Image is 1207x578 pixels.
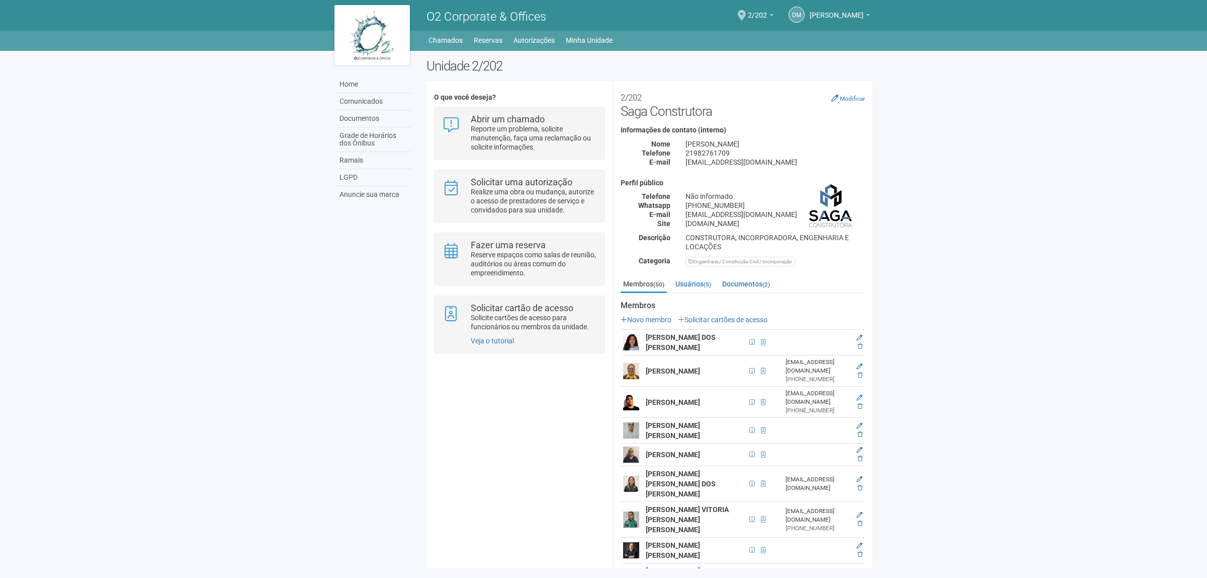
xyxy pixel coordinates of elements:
[657,220,670,228] strong: Site
[471,124,597,152] p: Reporte um problema, solicite manutenção, faça uma reclamação ou solicite informações.
[678,139,873,149] div: [PERSON_NAME]
[337,169,411,186] a: LGPD
[646,367,700,375] strong: [PERSON_NAME]
[673,276,714,292] a: Usuários(5)
[678,201,873,210] div: [PHONE_NUMBER]
[646,333,716,351] strong: [PERSON_NAME] DOS [PERSON_NAME]
[857,431,863,438] a: Excluir membro
[678,192,873,201] div: Não informado
[786,475,850,492] div: [EMAIL_ADDRESS][DOMAIN_NAME]
[651,140,670,148] strong: Nome
[856,476,863,483] a: Editar membro
[807,179,857,230] img: business.png
[786,358,850,375] div: [EMAIL_ADDRESS][DOMAIN_NAME]
[856,334,863,341] a: Editar membro
[334,5,410,65] img: logo.jpg
[646,451,700,459] strong: [PERSON_NAME]
[678,233,873,251] div: CONSTRUTORA, INCORPORADORA, ENGENHARIA E LOCAÇÕES
[442,178,596,214] a: Solicitar uma autorização Realize uma obra ou mudança, autorize o acesso de prestadores de serviç...
[678,316,767,324] a: Solicitar cartões de acesso
[786,389,850,406] div: [EMAIL_ADDRESS][DOMAIN_NAME]
[720,276,772,292] a: Documentos(2)
[623,512,639,528] img: user.png
[471,187,597,214] p: Realize uma obra ou mudança, autorize o acesso de prestadores de serviço e convidados para sua un...
[857,520,863,527] a: Excluir membro
[786,375,850,384] div: [PHONE_NUMBER]
[621,179,865,187] h4: Perfil público
[442,241,596,277] a: Fazer uma reserva Reserve espaços como salas de reunião, auditórios ou áreas comum do empreendime...
[337,93,411,110] a: Comunicados
[623,363,639,379] img: user.png
[748,2,767,19] span: 2/202
[762,281,770,288] small: (2)
[621,276,667,293] a: Membros(50)
[786,507,850,524] div: [EMAIL_ADDRESS][DOMAIN_NAME]
[471,313,597,331] p: Solicite cartões de acesso para funcionários ou membros da unidade.
[623,422,639,439] img: user.png
[653,281,664,288] small: (50)
[857,551,863,558] a: Excluir membro
[856,512,863,519] a: Editar membro
[513,33,555,47] a: Autorizações
[649,210,670,219] strong: E-mail
[442,115,596,152] a: Abrir um chamado Reporte um problema, solicite manutenção, faça uma reclamação ou solicite inform...
[471,114,545,124] strong: Abrir um chamado
[642,149,670,157] strong: Telefone
[856,363,863,370] a: Editar membro
[685,257,795,266] div: Engenharia / Construção Civil / Incorporação
[642,192,670,200] strong: Telefone
[831,94,865,102] a: Modificar
[646,541,700,559] strong: [PERSON_NAME] [PERSON_NAME]
[840,95,865,102] small: Modificar
[623,476,639,492] img: user.png
[857,403,863,410] a: Excluir membro
[426,58,873,74] h2: Unidade 2/202
[638,201,670,209] strong: Whatsapp
[471,177,572,187] strong: Solicitar uma autorização
[678,149,873,158] div: 21982761709
[442,304,596,331] a: Solicitar cartão de acesso Solicite cartões de acesso para funcionários ou membros da unidade.
[786,406,850,415] div: [PHONE_NUMBER]
[337,186,411,203] a: Anuncie sua marca
[623,447,639,463] img: user.png
[426,10,546,24] span: O2 Corporate & Offices
[471,250,597,277] p: Reserve espaços como salas de reunião, auditórios ou áreas comum do empreendimento.
[704,281,711,288] small: (5)
[748,13,773,21] a: 2/202
[471,240,546,250] strong: Fazer uma reserva
[623,542,639,558] img: user.png
[856,447,863,454] a: Editar membro
[678,219,873,228] div: [DOMAIN_NAME]
[337,110,411,127] a: Documentos
[621,126,865,134] h4: Informações de contato (interno)
[649,158,670,166] strong: E-mail
[639,257,670,265] strong: Categoria
[434,94,605,101] h4: O que você deseja?
[856,542,863,549] a: Editar membro
[566,33,613,47] a: Minha Unidade
[646,470,716,498] strong: [PERSON_NAME] [PERSON_NAME] DOS [PERSON_NAME]
[623,394,639,410] img: user.png
[857,343,863,350] a: Excluir membro
[646,421,700,440] strong: [PERSON_NAME] [PERSON_NAME]
[337,152,411,169] a: Ramais
[621,93,642,103] small: 2/202
[474,33,502,47] a: Reservas
[789,7,805,23] a: DM
[786,524,850,533] div: [PHONE_NUMBER]
[621,89,865,119] h2: Saga Construtora
[857,372,863,379] a: Excluir membro
[678,210,873,219] div: [EMAIL_ADDRESS][DOMAIN_NAME]
[639,234,670,242] strong: Descrição
[621,316,671,324] a: Novo membro
[646,398,700,406] strong: [PERSON_NAME]
[337,127,411,152] a: Grade de Horários dos Ônibus
[337,76,411,93] a: Home
[471,337,514,345] a: Veja o tutorial
[810,13,870,21] a: [PERSON_NAME]
[810,2,864,19] span: DIEGO MEDEIROS
[857,484,863,491] a: Excluir membro
[646,505,729,534] strong: [PERSON_NAME] VITORIA [PERSON_NAME] [PERSON_NAME]
[857,455,863,462] a: Excluir membro
[678,158,873,167] div: [EMAIL_ADDRESS][DOMAIN_NAME]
